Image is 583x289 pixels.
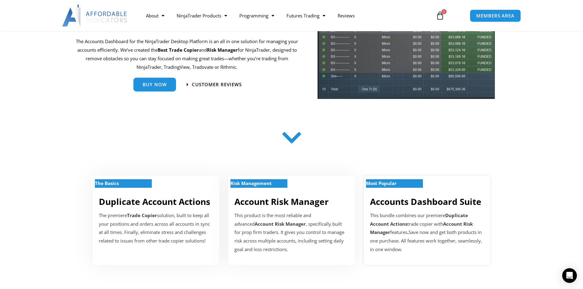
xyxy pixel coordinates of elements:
[233,9,280,23] a: Programming
[562,268,577,283] div: Open Intercom Messenger
[255,221,306,227] strong: Account Risk Manager
[370,211,484,254] div: This bundle combines our premiere trade copier with features Save now and get both products in on...
[192,82,242,87] span: Customer Reviews
[230,180,272,186] strong: Risk Management
[370,212,468,227] b: Duplicate Account Actions
[234,196,329,207] a: Account Risk Manager
[133,78,176,91] a: Buy Now
[99,211,213,245] p: The premiere solution, built to keep all your positions and orders across all accounts in sync at...
[407,229,409,235] b: .
[470,9,521,22] a: MEMBERS AREA
[143,82,167,87] span: Buy Now
[158,47,199,53] b: Best Trade Copier
[187,82,242,87] a: Customer Reviews
[140,9,170,23] a: About
[76,37,298,71] p: The Accounts Dashboard for the NinjaTrader Desktop Platform is an all in one solution for managin...
[127,212,157,218] strong: Trade Copier
[207,47,238,53] strong: Risk Manager
[370,196,481,207] a: Accounts Dashboard Suite
[331,9,361,23] a: Reviews
[280,9,331,23] a: Futures Trading
[95,180,119,186] strong: The Basics
[427,7,454,24] a: 0
[366,180,397,186] strong: Most Popular
[62,5,128,27] img: LogoAI | Affordable Indicators – NinjaTrader
[476,13,514,18] span: MEMBERS AREA
[234,211,349,254] p: This product is the most reliable and advanced , specifically built for prop firm traders. It giv...
[170,9,233,23] a: NinjaTrader Products
[140,9,429,23] nav: Menu
[99,196,210,207] a: Duplicate Account Actions
[442,9,447,14] span: 0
